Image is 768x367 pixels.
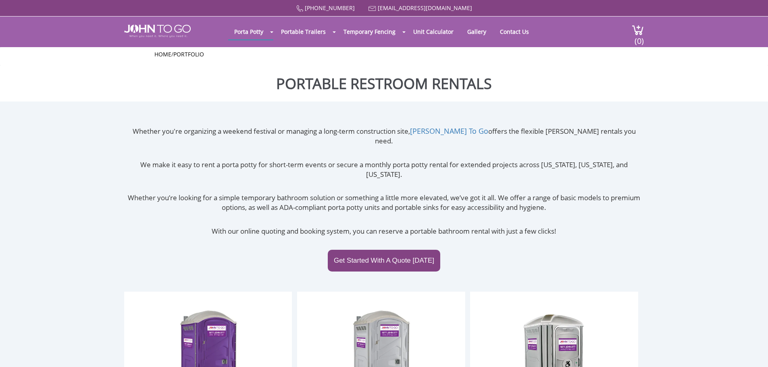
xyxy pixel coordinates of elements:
ul: / [154,50,614,58]
a: Portable Trailers [275,24,332,39]
p: Whether you’re looking for a simple temporary bathroom solution or something a little more elevat... [124,193,644,213]
a: [PERSON_NAME] To Go [410,126,488,136]
a: Get Started With A Quote [DATE] [328,250,440,272]
a: Porta Potty [228,24,269,39]
a: Unit Calculator [407,24,460,39]
a: [EMAIL_ADDRESS][DOMAIN_NAME] [378,4,472,12]
img: Call [296,5,303,12]
p: We make it easy to rent a porta potty for short-term events or secure a monthly porta potty renta... [124,160,644,180]
p: With our online quoting and booking system, you can reserve a portable bathroom rental with just ... [124,226,644,236]
img: JOHN to go [124,25,191,37]
a: Gallery [461,24,492,39]
p: Whether you're organizing a weekend festival or managing a long-term construction site, offers th... [124,126,644,146]
a: Temporary Fencing [337,24,402,39]
a: Contact Us [494,24,535,39]
span: (0) [634,29,644,46]
a: [PHONE_NUMBER] [305,4,355,12]
a: Portfolio [173,50,204,58]
img: cart a [632,25,644,35]
a: Home [154,50,171,58]
img: Mail [368,6,376,11]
